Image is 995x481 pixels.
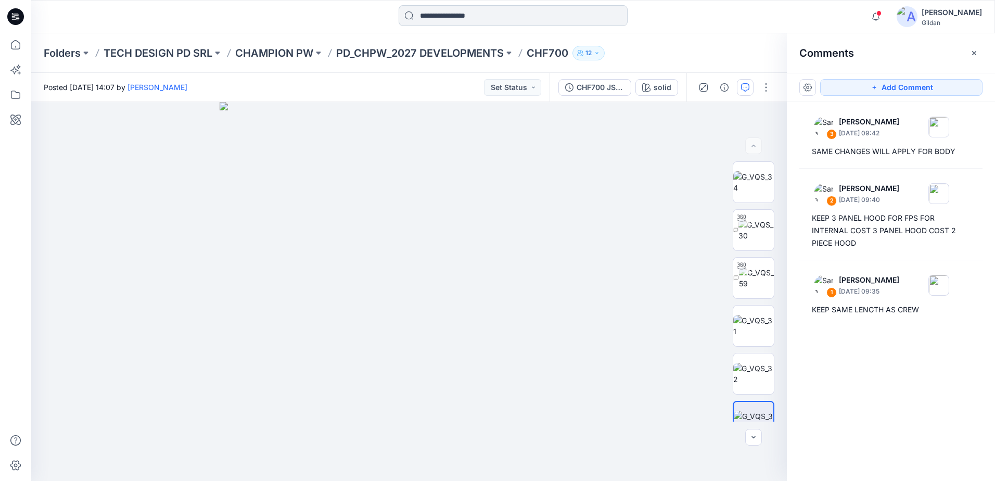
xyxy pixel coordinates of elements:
[839,182,899,195] p: [PERSON_NAME]
[635,79,678,96] button: solid
[739,267,774,289] img: G_VQS_59
[220,102,598,481] img: eyJhbGciOiJIUzI1NiIsImtpZCI6IjAiLCJzbHQiOiJzZXMiLCJ0eXAiOiJKV1QifQ.eyJkYXRhIjp7InR5cGUiOiJzdG9yYW...
[235,46,313,60] a: CHAMPION PW
[812,212,970,249] div: KEEP 3 PANEL HOOD FOR FPS FOR INTERNAL COST 3 PANEL HOOD COST 2 PIECE HOOD
[127,83,187,92] a: [PERSON_NAME]
[812,303,970,316] div: KEEP SAME LENGTH AS CREW
[733,171,774,193] img: G_VQS_34
[572,46,605,60] button: 12
[336,46,504,60] a: PD_CHPW_2027 DEVELOPMENTS
[839,195,899,205] p: [DATE] 09:40
[839,274,899,286] p: [PERSON_NAME]
[826,287,837,298] div: 1
[922,6,982,19] div: [PERSON_NAME]
[839,128,899,138] p: [DATE] 09:42
[734,411,773,433] img: G_VQS_33
[527,46,568,60] p: CHF700
[558,79,631,96] button: CHF700 JSS TS @ neckline
[44,82,187,93] span: Posted [DATE] 14:07 by
[716,79,733,96] button: Details
[814,275,835,296] img: Sara Hernandez
[577,82,624,93] div: CHF700 JSS TS @ neckline
[839,286,899,297] p: [DATE] 09:35
[820,79,983,96] button: Add Comment
[826,196,837,206] div: 2
[826,129,837,140] div: 3
[839,116,899,128] p: [PERSON_NAME]
[922,19,982,27] div: Gildan
[897,6,917,27] img: avatar
[814,117,835,137] img: Sara Hernandez
[812,145,970,158] div: SAME CHANGES WILL APPLY FOR BODY
[585,47,592,59] p: 12
[654,82,671,93] div: solid
[738,219,774,241] img: G_VQS_30
[799,47,854,59] h2: Comments
[104,46,212,60] a: TECH DESIGN PD SRL
[733,315,774,337] img: G_VQS_31
[733,363,774,385] img: G_VQS_32
[44,46,81,60] a: Folders
[814,183,835,204] img: Sara Hernandez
